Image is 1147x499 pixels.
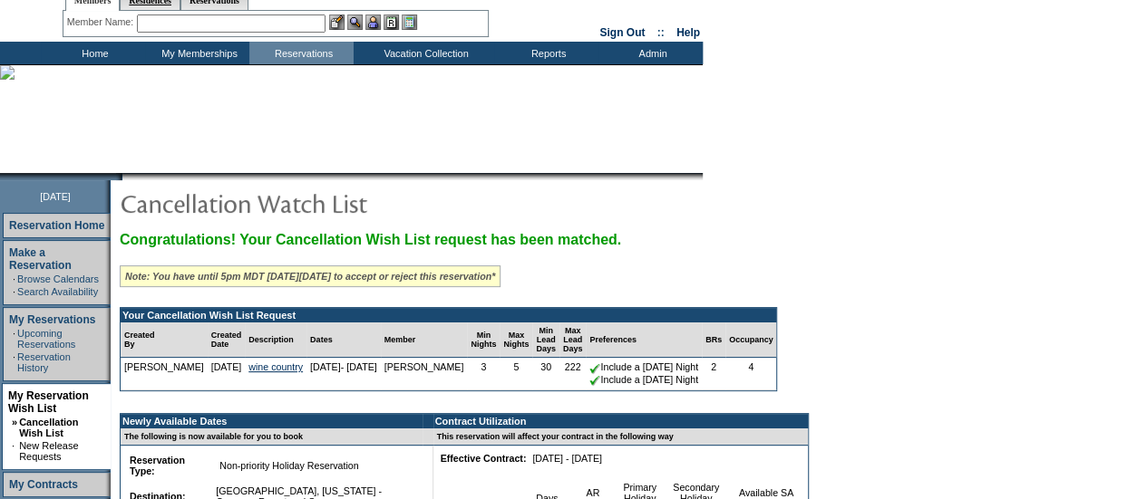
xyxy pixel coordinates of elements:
[532,358,559,389] td: 30
[589,363,600,374] img: chkSmaller.gif
[433,428,808,446] td: This reservation will affect your contract in the following way
[208,322,246,358] td: Created Date
[19,417,78,438] a: Cancellation Wish List
[40,191,71,202] span: [DATE]
[120,232,621,247] span: Congratulations! Your Cancellation Wish List request has been matched.
[9,219,104,232] a: Reservation Home
[249,42,354,64] td: Reservations
[306,358,381,389] td: [DATE]- [DATE]
[9,246,72,272] a: Make a Reservation
[500,322,532,358] td: Max Nights
[121,414,423,428] td: Newly Available Dates
[676,26,700,39] a: Help
[248,361,303,372] a: wine country
[306,322,381,358] td: Dates
[8,389,89,415] a: My Reservation Wish List
[19,440,78,462] a: New Release Requests
[725,358,777,389] td: 4
[17,351,71,373] a: Reservation History
[13,351,15,373] td: ·
[532,453,602,464] nobr: [DATE] - [DATE]
[122,173,124,180] img: blank.gif
[589,375,600,386] img: chkSmaller.gif
[17,273,99,284] a: Browse Calendars
[433,414,808,428] td: Contract Utilization
[354,42,494,64] td: Vacation Collection
[725,322,777,358] td: Occupancy
[384,14,399,30] img: Reservations
[365,14,381,30] img: Impersonate
[121,358,208,389] td: [PERSON_NAME]
[12,417,17,427] b: »
[532,322,559,358] td: Min Lead Days
[657,26,665,39] span: ::
[13,328,15,350] td: ·
[41,42,145,64] td: Home
[145,42,249,64] td: My Memberships
[467,358,500,389] td: 3
[245,322,306,358] td: Description
[13,273,15,284] td: ·
[598,42,703,64] td: Admin
[9,313,95,326] a: My Reservations
[702,322,725,358] td: BRs
[381,358,468,389] td: [PERSON_NAME]
[467,322,500,358] td: Min Nights
[702,358,725,389] td: 2
[120,185,482,221] img: pgTtlCancellationNotification.gif
[599,26,645,39] a: Sign Out
[17,286,98,297] a: Search Availability
[559,322,587,358] td: Max Lead Days
[208,358,246,389] td: [DATE]
[121,322,208,358] td: Created By
[586,322,702,358] td: Preferences
[121,428,423,446] td: The following is now available for you to book
[67,14,137,30] div: Member Name:
[130,455,185,476] b: Reservation Type:
[121,308,776,322] td: Your Cancellation Wish List Request
[559,358,587,389] td: 222
[17,328,75,350] a: Upcoming Reservations
[329,14,345,30] img: b_edit.gif
[500,358,532,389] td: 5
[441,453,527,464] b: Effective Contract:
[347,14,363,30] img: View
[586,358,702,389] td: Include a [DATE] Night Include a [DATE] Night
[402,14,417,30] img: b_calculator.gif
[12,440,17,462] td: ·
[494,42,598,64] td: Reports
[381,322,468,358] td: Member
[116,173,122,180] img: promoShadowLeftCorner.gif
[125,271,495,282] i: Note: You have until 5pm MDT [DATE][DATE] to accept or reject this reservation*
[9,478,78,491] a: My Contracts
[216,456,362,475] span: Non-priority Holiday Reservation
[13,286,15,297] td: ·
